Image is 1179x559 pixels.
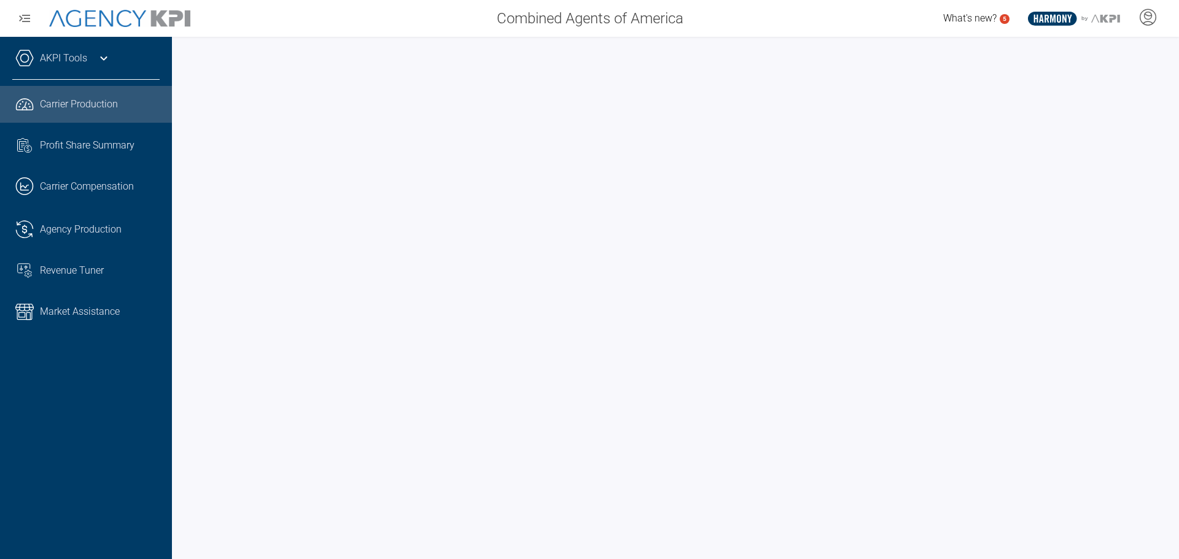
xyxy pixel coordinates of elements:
[40,138,134,153] span: Profit Share Summary
[1003,15,1006,22] text: 5
[40,97,118,112] span: Carrier Production
[1000,14,1010,24] a: 5
[943,12,997,24] span: What's new?
[40,263,104,278] span: Revenue Tuner
[40,222,122,237] span: Agency Production
[497,7,683,29] span: Combined Agents of America
[40,179,134,194] span: Carrier Compensation
[40,304,120,319] span: Market Assistance
[40,51,87,66] a: AKPI Tools
[49,10,190,28] img: AgencyKPI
